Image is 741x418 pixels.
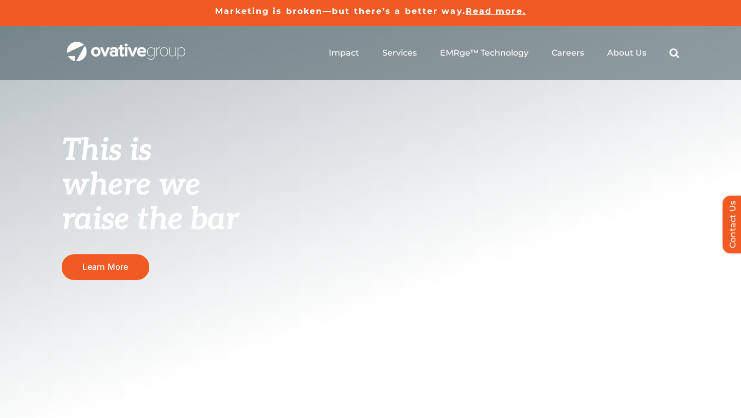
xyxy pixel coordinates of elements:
[329,48,359,58] a: Impact
[67,41,185,50] a: OG_Full_horizontal_WHT
[62,254,149,280] a: Learn More
[440,48,528,58] a: EMRge™ Technology
[215,6,466,16] a: Marketing is broken—but there’s a better way.
[552,48,584,58] a: Careers
[82,262,128,272] span: Learn More
[382,48,417,58] a: Services
[62,132,151,169] span: This is
[607,48,646,58] a: About Us
[329,37,679,69] nav: Menu
[62,167,238,238] span: where we raise the bar
[669,48,679,58] a: Search
[466,6,526,16] a: Read more.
